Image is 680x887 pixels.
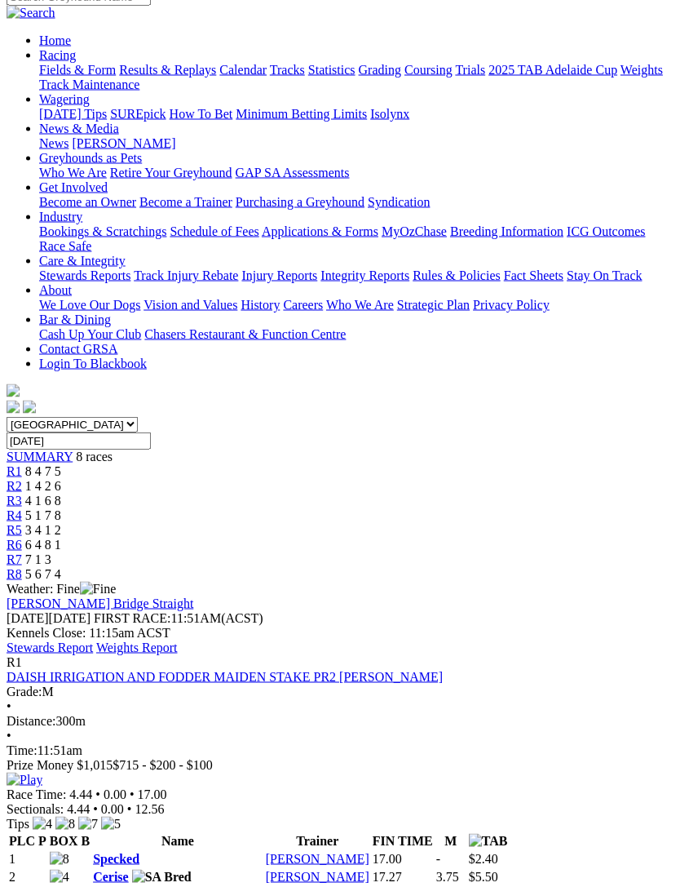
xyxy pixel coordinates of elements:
[144,327,346,341] a: Chasers Restaurant & Function Centre
[397,298,470,312] a: Strategic Plan
[7,743,38,757] span: Time:
[39,298,673,313] div: About
[39,327,141,341] a: Cash Up Your Club
[39,224,166,238] a: Bookings & Scratchings
[39,136,68,150] a: News
[7,582,116,596] span: Weather: Fine
[8,851,47,867] td: 1
[139,195,232,209] a: Become a Trainer
[241,268,317,282] a: Injury Reports
[435,833,466,849] th: M
[7,685,42,699] span: Grade:
[39,33,71,47] a: Home
[469,834,508,849] img: TAB
[39,166,107,180] a: Who We Are
[25,567,61,581] span: 5 6 7 4
[138,787,167,801] span: 17.00
[39,107,673,122] div: Wagering
[359,63,401,77] a: Grading
[39,327,673,342] div: Bar & Dining
[39,268,130,282] a: Stewards Reports
[7,699,11,713] span: •
[7,802,64,816] span: Sectionals:
[241,298,280,312] a: History
[25,479,61,493] span: 1 4 2 6
[7,538,22,552] a: R6
[39,151,142,165] a: Greyhounds as Pets
[80,582,116,597] img: Fine
[469,870,498,884] span: $5.50
[7,450,73,463] a: SUMMARY
[93,852,139,866] a: Specked
[50,834,78,848] span: BOX
[504,268,563,282] a: Fact Sheets
[39,254,126,268] a: Care & Integrity
[7,611,49,625] span: [DATE]
[7,773,42,787] img: Play
[488,63,617,77] a: 2025 TAB Adelaide Cup
[7,729,11,743] span: •
[455,63,485,77] a: Trials
[25,464,61,478] span: 8 4 7 5
[69,787,92,801] span: 4.44
[104,787,126,801] span: 0.00
[7,655,22,669] span: R1
[76,450,113,463] span: 8 races
[132,870,192,885] img: SA Bred
[113,758,213,772] span: $715 - $200 - $100
[23,401,36,414] img: twitter.svg
[567,268,642,282] a: Stay On Track
[219,63,267,77] a: Calendar
[7,523,22,537] span: R5
[567,224,645,238] a: ICG Outcomes
[39,92,90,106] a: Wagering
[7,479,22,493] a: R2
[620,63,663,77] a: Weights
[39,180,108,194] a: Get Involved
[7,817,29,831] span: Tips
[236,107,367,121] a: Minimum Betting Limits
[101,817,121,832] img: 5
[370,107,409,121] a: Isolynx
[170,224,258,238] a: Schedule of Fees
[25,508,61,522] span: 5 1 7 8
[436,852,440,866] text: -
[308,63,355,77] a: Statistics
[25,494,61,508] span: 4 1 6 8
[39,298,140,312] a: We Love Our Dogs
[33,817,52,832] img: 4
[25,538,61,552] span: 6 4 8 1
[7,641,93,654] a: Stewards Report
[92,833,263,849] th: Name
[135,802,164,816] span: 12.56
[39,136,673,151] div: News & Media
[436,870,459,884] text: 3.75
[39,268,673,283] div: Care & Integrity
[265,833,370,849] th: Trainer
[270,63,305,77] a: Tracks
[236,195,364,209] a: Purchasing a Greyhound
[39,48,76,62] a: Racing
[39,313,111,326] a: Bar & Dining
[7,464,22,478] span: R1
[110,166,232,180] a: Retire Your Greyhound
[7,508,22,522] a: R4
[7,552,22,566] a: R7
[130,787,135,801] span: •
[39,210,82,224] a: Industry
[39,63,673,92] div: Racing
[7,567,22,581] a: R8
[7,401,20,414] img: facebook.svg
[7,714,55,728] span: Distance:
[170,107,233,121] a: How To Bet
[39,239,91,253] a: Race Safe
[93,870,129,884] a: Cerise
[25,552,51,566] span: 7 1 3
[7,384,20,397] img: logo-grsa-white.png
[7,626,673,641] div: Kennels Close: 11:15am ACST
[368,195,430,209] a: Syndication
[55,817,75,832] img: 8
[144,298,237,312] a: Vision and Values
[119,63,216,77] a: Results & Replays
